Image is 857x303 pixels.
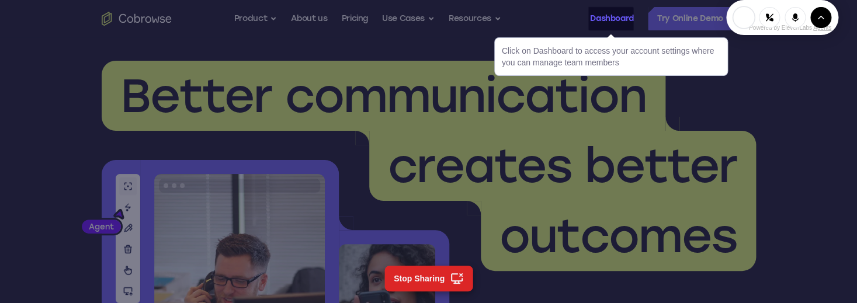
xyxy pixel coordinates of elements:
[449,7,501,30] button: Resources
[499,208,737,264] span: outcomes
[388,138,737,194] span: creates better
[120,68,647,124] span: Better communication
[234,7,277,30] button: Product
[382,7,435,30] button: Use Cases
[341,7,368,30] a: Pricing
[291,7,327,30] a: About us
[590,7,634,30] a: Dashboard
[102,12,172,26] a: Go to the home page
[648,7,756,30] a: Try Online Demo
